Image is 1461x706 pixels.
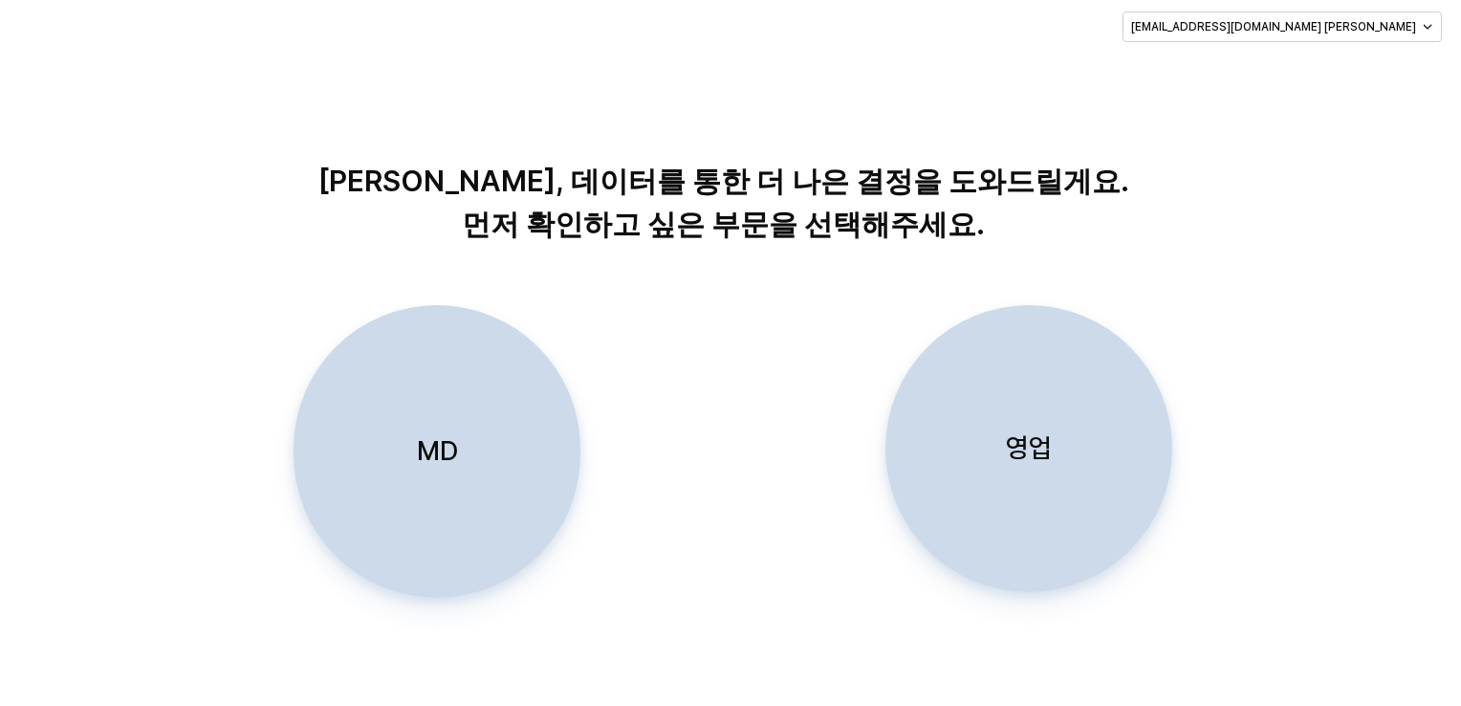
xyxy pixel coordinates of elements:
button: [EMAIL_ADDRESS][DOMAIN_NAME] [PERSON_NAME] [1123,11,1442,42]
button: MD [293,305,579,598]
p: MD [416,433,457,469]
p: [PERSON_NAME], 데이터를 통한 더 나은 결정을 도와드릴게요. 먼저 확인하고 싶은 부문을 선택해주세요. [235,160,1211,246]
p: [EMAIL_ADDRESS][DOMAIN_NAME] [PERSON_NAME] [1131,19,1416,34]
p: 영업 [1006,430,1052,466]
button: 영업 [885,305,1172,592]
